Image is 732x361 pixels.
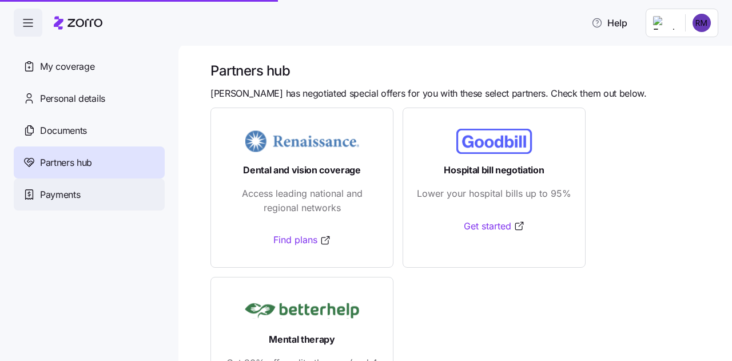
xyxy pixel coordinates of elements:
[444,163,544,177] span: Hospital bill negotiation
[243,163,361,177] span: Dental and vision coverage
[14,82,165,114] a: Personal details
[40,59,94,74] span: My coverage
[14,50,165,82] a: My coverage
[582,11,636,34] button: Help
[591,16,627,30] span: Help
[210,86,647,101] span: [PERSON_NAME] has negotiated special offers for you with these select partners. Check them out be...
[225,187,379,215] span: Access leading national and regional networks
[417,187,571,201] span: Lower your hospital bills up to 95%
[269,332,335,347] span: Mental therapy
[693,14,711,32] img: 473deb653e561064bc2ae39ce59bbc6d
[273,233,331,247] a: Find plans
[653,16,676,30] img: Employer logo
[40,124,87,138] span: Documents
[40,156,92,170] span: Partners hub
[464,219,525,233] a: Get started
[14,114,165,146] a: Documents
[210,62,716,80] h1: Partners hub
[14,146,165,178] a: Partners hub
[14,178,165,211] a: Payments
[40,188,80,202] span: Payments
[40,92,105,106] span: Personal details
